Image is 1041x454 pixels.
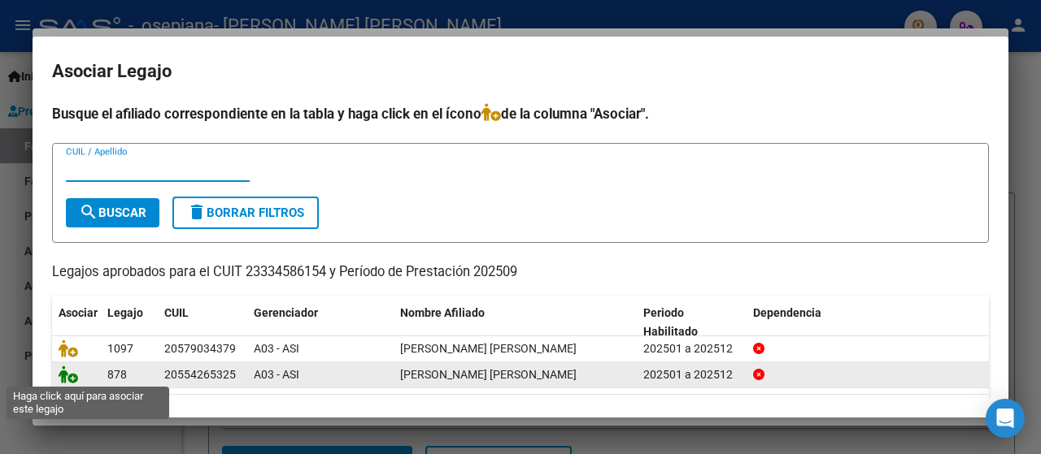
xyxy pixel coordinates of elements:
[59,306,98,319] span: Asociar
[164,365,236,384] div: 20554265325
[107,368,127,381] span: 878
[52,395,989,435] div: 2 registros
[637,296,747,349] datatable-header-cell: Periodo Habilitado
[164,339,236,358] div: 20579034379
[753,306,821,319] span: Dependencia
[394,296,637,349] datatable-header-cell: Nombre Afiliado
[79,202,98,222] mat-icon: search
[187,205,304,220] span: Borrar Filtros
[172,197,319,229] button: Borrar Filtros
[52,56,989,87] h2: Asociar Legajo
[400,306,485,319] span: Nombre Afiliado
[79,205,146,220] span: Buscar
[52,103,989,124] h4: Busque el afiliado correspondiente en la tabla y haga click en el ícono de la columna "Asociar".
[254,368,299,381] span: A03 - ASI
[107,306,143,319] span: Legajo
[66,198,159,227] button: Buscar
[107,342,133,355] span: 1097
[643,339,740,358] div: 202501 a 202512
[643,306,698,338] span: Periodo Habilitado
[187,202,207,222] mat-icon: delete
[247,296,394,349] datatable-header-cell: Gerenciador
[400,342,577,355] span: MOLINA EITHAN ABDUL
[52,296,101,349] datatable-header-cell: Asociar
[254,342,299,355] span: A03 - ASI
[747,296,990,349] datatable-header-cell: Dependencia
[254,306,318,319] span: Gerenciador
[52,262,989,283] p: Legajos aprobados para el CUIT 23334586154 y Período de Prestación 202509
[400,368,577,381] span: URIZA BRUNO ROMAN
[643,365,740,384] div: 202501 a 202512
[164,306,189,319] span: CUIL
[101,296,158,349] datatable-header-cell: Legajo
[158,296,247,349] datatable-header-cell: CUIL
[986,399,1025,438] div: Open Intercom Messenger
